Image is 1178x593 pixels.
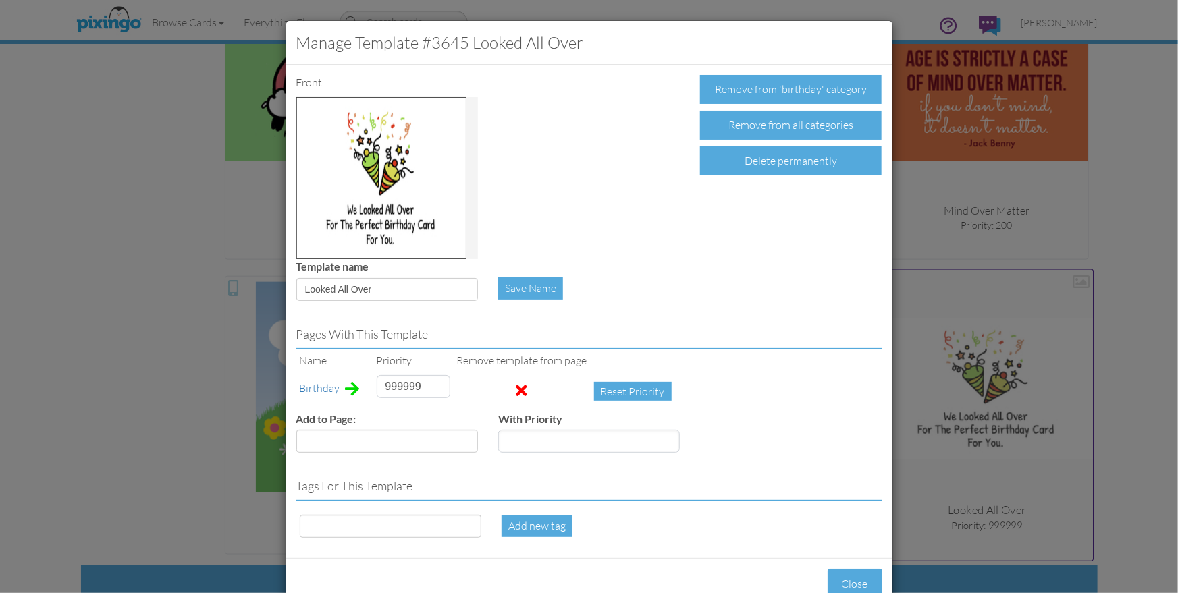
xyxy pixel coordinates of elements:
[296,259,369,275] label: Template name
[454,349,591,372] td: Remove template from page
[700,75,882,104] div: Remove from 'birthday' category
[373,349,454,372] td: Priority
[296,412,356,427] label: Add to Page:
[700,111,882,140] div: Remove from all categories
[300,380,340,396] a: Birthday
[700,146,882,175] div: Delete permanently
[296,97,466,259] img: 20250826-220838-07a3fc722ee0-250.jpg
[296,349,373,372] td: Name
[296,75,478,90] div: Front
[502,515,572,537] div: Add new tag
[498,412,562,427] label: With Priority
[296,328,882,341] h4: Pages with this template
[296,480,882,493] h4: Tags for this template
[296,31,882,54] h3: Manage Template #3645 Looked All Over
[498,277,563,300] div: Save Name
[594,382,672,401] button: Reset Priority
